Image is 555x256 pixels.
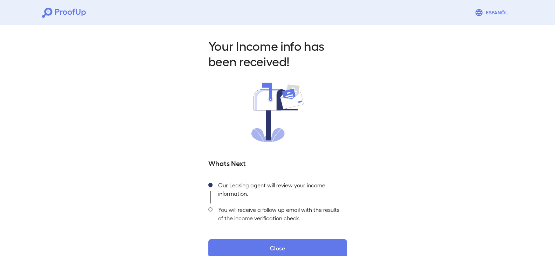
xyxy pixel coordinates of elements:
h2: Your Income info has been received! [208,38,347,69]
div: You will receive a follow up email with the results of the income verification check. [213,203,347,228]
button: Espanõl [472,6,513,20]
h5: Whats Next [208,158,347,168]
img: received.svg [251,83,304,142]
div: Our Leasing agent will review your income information. [213,179,347,203]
